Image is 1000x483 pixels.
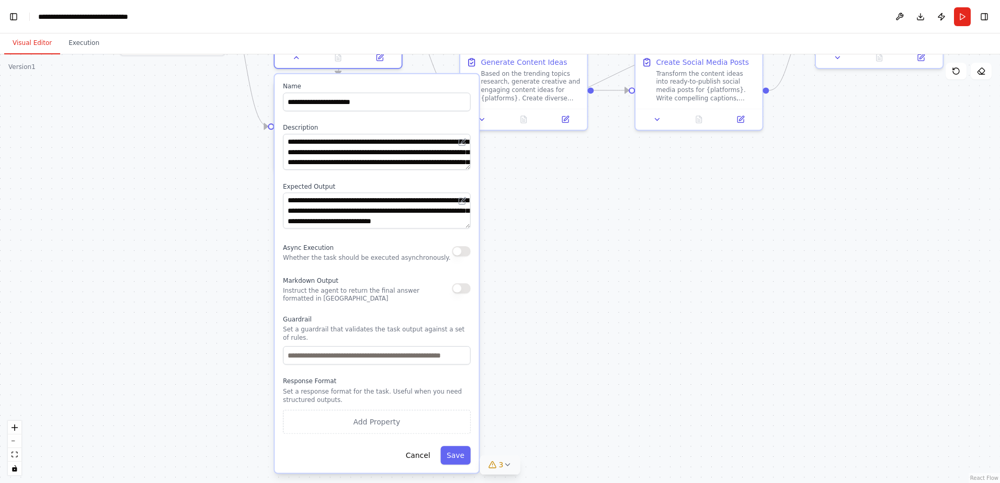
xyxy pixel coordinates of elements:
[677,113,721,126] button: No output available
[283,410,471,433] button: Add Property
[8,63,36,71] div: Version 1
[283,277,338,284] span: Markdown Output
[8,421,21,475] div: React Flow controls
[456,194,469,207] button: Open in editor
[440,446,471,464] button: Save
[594,85,629,96] g: Edge from b8ea5a5f-a980-4f1b-aec2-48bb4c09ff89 to b08d6f24-1502-45c4-91e4-82090a9f7b80
[60,32,108,54] button: Execution
[283,83,471,91] label: Name
[481,70,581,102] div: Based on the trending topics research, generate creative and engaging content ideas for {platform...
[481,57,567,67] div: Generate Content Ideas
[283,377,471,385] label: Response Format
[316,51,360,64] button: No output available
[8,434,21,448] button: zoom out
[4,32,60,54] button: Visual Editor
[283,286,452,303] p: Instruct the agent to return the final answer formatted in [GEOGRAPHIC_DATA]
[656,57,748,67] div: Create Social Media Posts
[634,50,763,131] div: Create Social Media PostsTransform the content ideas into ready-to-publish social media posts for...
[283,387,471,404] p: Set a response format for the task. Useful when you need structured outputs.
[362,51,397,64] button: Open in side panel
[408,24,809,132] g: Edge from 86b82be9-efcc-4753-bfd7-ea363d80fa63 to cbe8632f-b53d-43ef-b6c8-6e17c629deb2
[723,113,758,126] button: Open in side panel
[400,446,436,464] button: Cancel
[480,455,520,475] button: 3
[548,113,583,126] button: Open in side panel
[408,24,453,96] g: Edge from 643adc17-37a4-4fa2-b3f6-71b468539422 to b8ea5a5f-a980-4f1b-aec2-48bb4c09ff89
[970,475,998,481] a: React Flow attribution
[499,459,504,470] span: 3
[283,326,471,342] p: Set a guardrail that validates the task output against a set of rules.
[769,24,809,96] g: Edge from b08d6f24-1502-45c4-91e4-82090a9f7b80 to cbe8632f-b53d-43ef-b6c8-6e17c629deb2
[977,9,992,24] button: Hide right sidebar
[283,315,471,324] label: Guardrail
[903,51,939,64] button: Open in side panel
[8,448,21,462] button: fit view
[283,123,471,132] label: Description
[8,462,21,475] button: toggle interactivity
[857,51,901,64] button: No output available
[456,136,469,148] button: Open in editor
[283,254,450,262] p: Whether the task should be executed asynchronously.
[8,421,21,434] button: zoom in
[656,70,756,102] div: Transform the content ideas into ready-to-publish social media posts for {platforms}. Write compe...
[283,244,334,251] span: Async Execution
[283,182,471,191] label: Expected Output
[502,113,546,126] button: No output available
[459,50,588,131] div: Generate Content IdeasBased on the trending topics research, generate creative and engaging conte...
[38,11,156,22] nav: breadcrumb
[6,9,21,24] button: Hide left sidebar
